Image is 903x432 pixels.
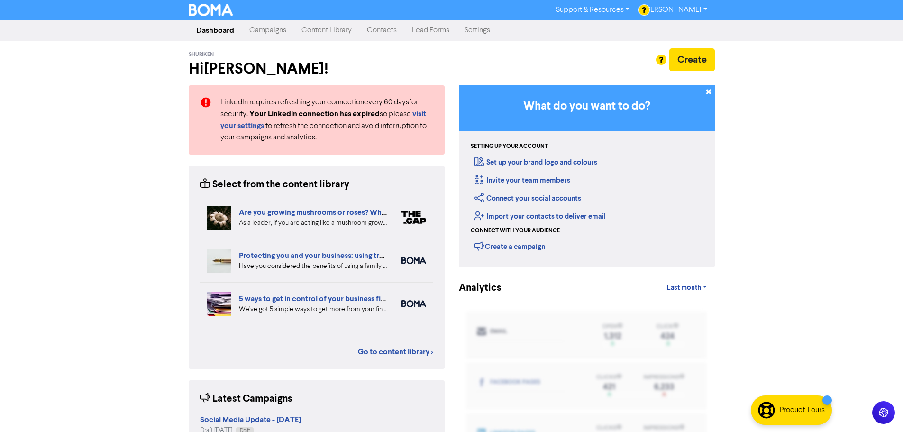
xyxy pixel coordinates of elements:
[239,304,387,314] div: We’ve got 5 simple ways to get more from your finances – by embracing the latest in digital accou...
[474,212,606,221] a: Import your contacts to deliver email
[401,257,426,264] img: boma
[784,330,903,432] iframe: Chat Widget
[404,21,457,40] a: Lead Forms
[474,176,570,185] a: Invite your team members
[471,227,560,235] div: Connect with your audience
[401,300,426,307] img: boma_accounting
[457,21,498,40] a: Settings
[637,2,714,18] a: [PERSON_NAME]
[294,21,359,40] a: Content Library
[359,21,404,40] a: Contacts
[200,392,292,406] div: Latest Campaigns
[548,2,637,18] a: Support & Resources
[473,100,701,113] h3: What do you want to do?
[471,142,548,151] div: Setting up your account
[220,110,426,130] a: visit your settings
[401,211,426,224] img: thegap
[249,109,380,119] strong: Your LinkedIn connection has expired
[482,388,692,411] div: Your analytics and insights will appear here after you have delivered campaigns and we've collect...
[239,261,387,271] div: Have you considered the benefits of using a family trust? We share five ways that a trust can hel...
[459,281,490,295] div: Analytics
[459,85,715,267] div: Getting Started in BOMA
[239,208,538,217] a: Are you growing mushrooms or roses? Why you should lead like a gardener, not a grower
[239,251,393,260] a: Protecting you and your business: using trusts
[189,4,233,16] img: BOMA Logo
[189,60,445,78] h2: Hi [PERSON_NAME] !
[200,177,349,192] div: Select from the content library
[669,48,715,71] button: Create
[239,218,387,228] div: As a leader, if you are acting like a mushroom grower you’re unlikely to have a clear plan yourse...
[567,377,606,388] div: Analytics
[200,415,301,424] strong: Social Media Update - [DATE]
[659,278,714,297] a: Last month
[474,158,597,167] a: Set up your brand logo and colours
[200,416,301,424] a: Social Media Update - [DATE]
[189,51,214,58] span: Shuriken
[189,21,242,40] a: Dashboard
[213,97,440,143] div: LinkedIn requires refreshing your connection every 60 days for security. so please to refresh the...
[667,284,701,292] span: Last month
[474,239,545,253] div: Create a campaign
[358,346,433,358] a: Go to content library >
[239,294,405,303] a: 5 ways to get in control of your business finances
[242,21,294,40] a: Campaigns
[474,194,581,203] a: Connect your social accounts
